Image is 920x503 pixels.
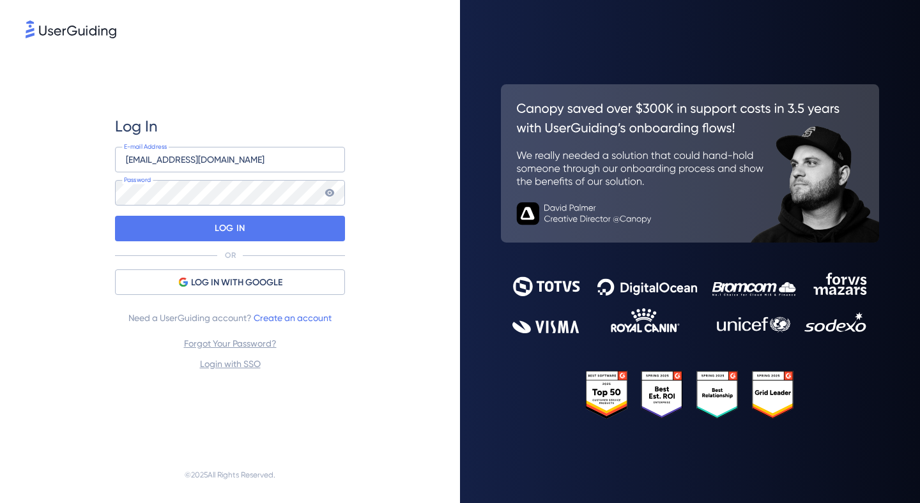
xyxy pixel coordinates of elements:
span: Need a UserGuiding account? [128,310,332,326]
input: example@company.com [115,147,345,172]
img: 8faab4ba6bc7696a72372aa768b0286c.svg [26,20,116,38]
span: LOG IN WITH GOOGLE [191,275,282,290]
span: © 2025 All Rights Reserved. [185,467,275,483]
img: 9302ce2ac39453076f5bc0f2f2ca889b.svg [512,273,868,333]
img: 25303e33045975176eb484905ab012ff.svg [586,371,794,418]
p: LOG IN [215,218,245,239]
p: OR [225,250,236,260]
a: Create an account [254,313,332,323]
a: Login with SSO [200,359,261,369]
span: Log In [115,116,158,137]
img: 26c0aa7c25a843aed4baddd2b5e0fa68.svg [501,84,879,243]
a: Forgot Your Password? [184,338,277,349]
